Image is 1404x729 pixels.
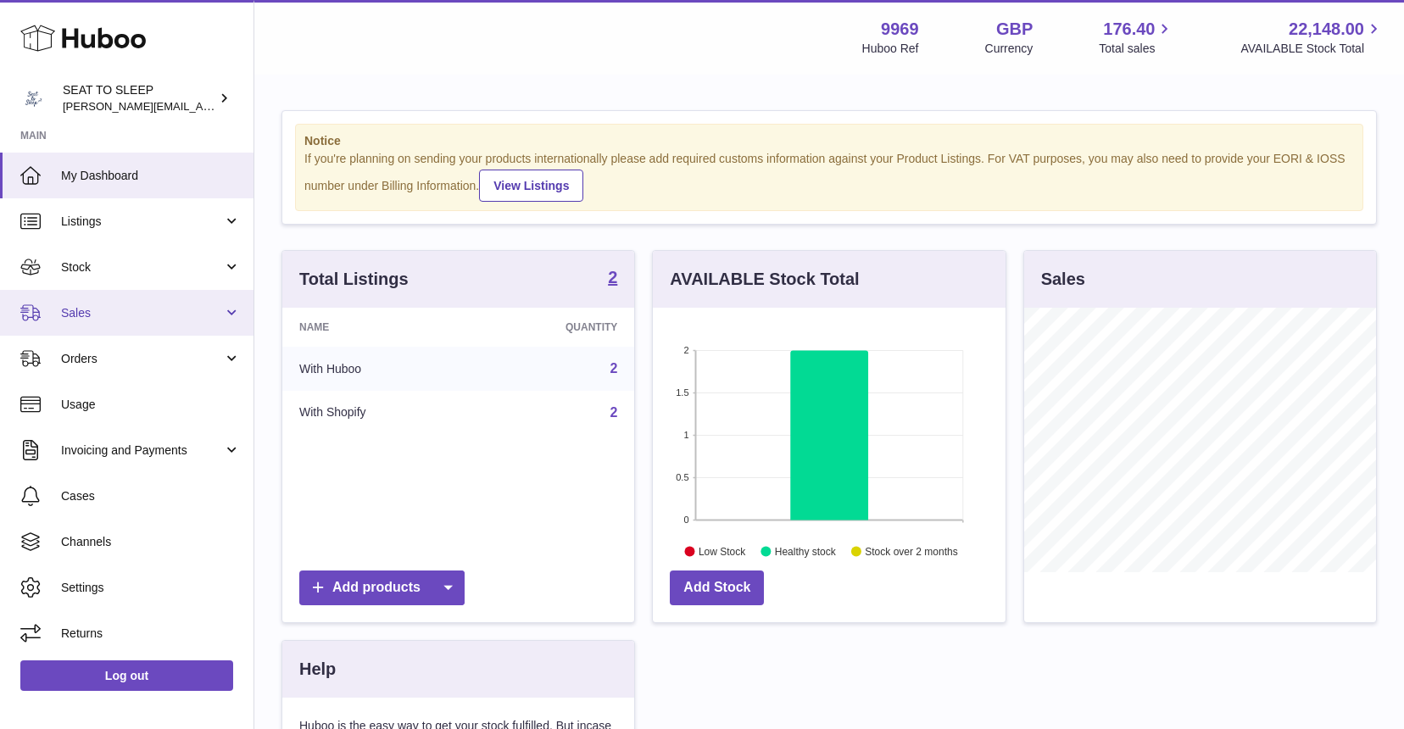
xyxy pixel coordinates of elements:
a: View Listings [479,170,583,202]
span: Channels [61,534,241,550]
text: 2 [684,345,689,355]
a: 2 [610,361,617,376]
a: 2 [608,269,617,289]
span: Settings [61,580,241,596]
div: Currency [985,41,1033,57]
span: Stock [61,259,223,275]
text: 1 [684,430,689,440]
text: Low Stock [699,545,746,557]
text: 0 [684,515,689,525]
h3: Sales [1041,268,1085,291]
span: Invoicing and Payments [61,442,223,459]
div: SEAT TO SLEEP [63,82,215,114]
h3: AVAILABLE Stock Total [670,268,859,291]
strong: 2 [608,269,617,286]
div: Huboo Ref [862,41,919,57]
th: Name [282,308,472,347]
img: amy@seattosleep.co.uk [20,86,46,111]
td: With Huboo [282,347,472,391]
span: Usage [61,397,241,413]
span: My Dashboard [61,168,241,184]
a: 22,148.00 AVAILABLE Stock Total [1240,18,1384,57]
a: 2 [610,405,617,420]
span: Listings [61,214,223,230]
h3: Help [299,658,336,681]
span: Orders [61,351,223,367]
span: Returns [61,626,241,642]
text: Healthy stock [775,545,837,557]
th: Quantity [472,308,634,347]
div: If you're planning on sending your products internationally please add required customs informati... [304,151,1354,202]
span: Sales [61,305,223,321]
text: 1.5 [677,387,689,398]
td: With Shopify [282,391,472,435]
span: [PERSON_NAME][EMAIL_ADDRESS][DOMAIN_NAME] [63,99,340,113]
a: Add Stock [670,570,764,605]
span: Cases [61,488,241,504]
strong: Notice [304,133,1354,149]
strong: GBP [996,18,1033,41]
h3: Total Listings [299,268,409,291]
a: Add products [299,570,465,605]
span: 176.40 [1103,18,1155,41]
span: AVAILABLE Stock Total [1240,41,1384,57]
span: 22,148.00 [1289,18,1364,41]
a: Log out [20,660,233,691]
strong: 9969 [881,18,919,41]
text: Stock over 2 months [866,545,958,557]
a: 176.40 Total sales [1099,18,1174,57]
span: Total sales [1099,41,1174,57]
text: 0.5 [677,472,689,482]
